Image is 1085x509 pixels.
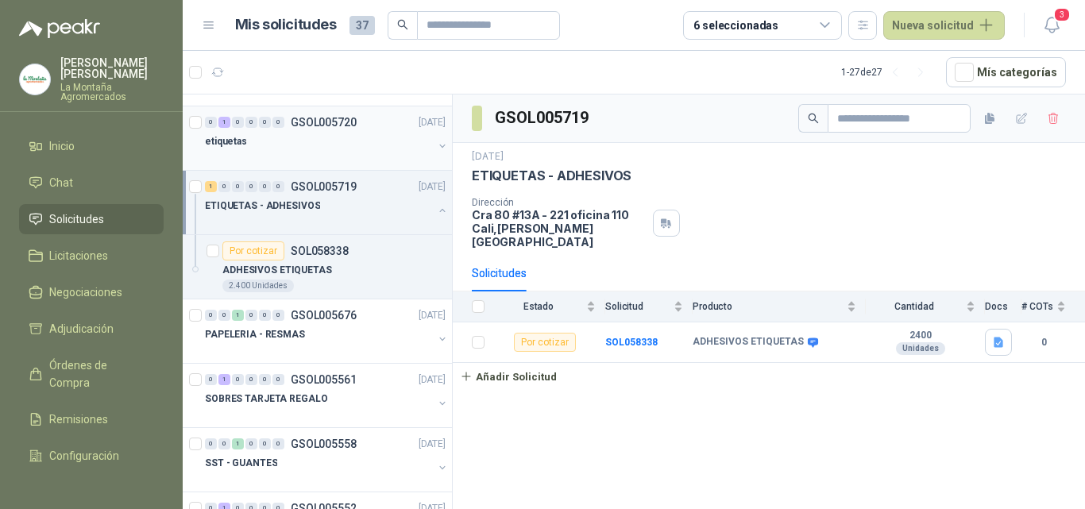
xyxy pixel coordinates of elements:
span: Órdenes de Compra [49,357,149,391]
p: [DATE] [419,437,446,452]
div: 0 [259,310,271,321]
div: 1 [205,181,217,192]
div: 0 [218,438,230,449]
th: # COTs [1021,291,1085,322]
span: Solicitud [605,301,670,312]
th: Estado [494,291,605,322]
th: Docs [985,291,1021,322]
div: 0 [232,181,244,192]
div: Por cotizar [514,333,576,352]
p: etiquetas [205,134,247,149]
a: 0 0 1 0 0 0 GSOL005676[DATE] PAPELERIA - RESMAS [205,306,449,357]
div: Solicitudes [472,264,527,282]
a: Negociaciones [19,277,164,307]
p: GSOL005561 [291,374,357,385]
span: Configuración [49,447,119,465]
a: 0 0 1 0 0 0 GSOL005558[DATE] SST - GUANTES [205,434,449,485]
b: 0 [1021,335,1066,350]
p: ADHESIVOS ETIQUETAS [222,263,332,278]
div: 0 [218,310,230,321]
p: [DATE] [472,149,504,164]
div: 0 [259,438,271,449]
span: Licitaciones [49,247,108,264]
div: 0 [205,438,217,449]
th: Solicitud [605,291,693,322]
div: 0 [272,117,284,128]
div: 1 [232,438,244,449]
div: 0 [245,310,257,321]
div: 1 - 27 de 27 [841,60,933,85]
button: Añadir Solicitud [453,363,564,390]
span: Cantidad [866,301,963,312]
a: SOL058338 [605,337,658,348]
p: ETIQUETAS - ADHESIVOS [472,168,631,184]
a: Por cotizarSOL058338ADHESIVOS ETIQUETAS2.400 Unidades [183,235,452,299]
p: [DATE] [419,179,446,195]
div: 0 [259,181,271,192]
div: 0 [245,181,257,192]
p: ETIQUETAS - ADHESIVOS [205,199,320,214]
span: 3 [1053,7,1071,22]
p: La Montaña Agromercados [60,83,164,102]
div: 0 [218,181,230,192]
p: SOL058338 [291,245,349,256]
span: Solicitudes [49,210,104,228]
p: GSOL005676 [291,310,357,321]
button: 3 [1037,11,1066,40]
button: Mís categorías [946,57,1066,87]
a: Licitaciones [19,241,164,271]
a: Órdenes de Compra [19,350,164,398]
div: 0 [205,310,217,321]
a: 0 1 0 0 0 0 GSOL005720[DATE] etiquetas [205,113,449,164]
span: search [397,19,408,30]
p: [DATE] [419,115,446,130]
h3: GSOL005719 [495,106,591,130]
span: Negociaciones [49,283,122,301]
div: 2.400 Unidades [222,280,294,292]
p: Dirección [472,197,647,208]
b: 2400 [866,330,975,342]
img: Company Logo [20,64,50,94]
p: Cra 80 #13A - 221 oficina 110 Cali , [PERSON_NAME][GEOGRAPHIC_DATA] [472,208,647,249]
div: 0 [272,181,284,192]
p: GSOL005558 [291,438,357,449]
div: 0 [272,310,284,321]
a: Añadir Solicitud [453,363,1085,390]
b: ADHESIVOS ETIQUETAS [693,336,804,349]
div: 0 [259,374,271,385]
div: 1 [218,374,230,385]
a: Adjudicación [19,314,164,344]
a: Solicitudes [19,204,164,234]
p: [PERSON_NAME] [PERSON_NAME] [60,57,164,79]
div: Por cotizar [222,241,284,260]
span: Adjudicación [49,320,114,337]
p: SOBRES TARJETA REGALO [205,391,327,407]
img: Logo peakr [19,19,100,38]
p: SST - GUANTES [205,456,277,471]
a: Configuración [19,441,164,471]
div: 1 [218,117,230,128]
div: 6 seleccionadas [693,17,778,34]
span: Estado [494,301,583,312]
p: GSOL005719 [291,181,357,192]
div: 0 [245,438,257,449]
div: 0 [205,117,217,128]
span: Inicio [49,137,75,155]
span: search [808,113,819,124]
p: GSOL005720 [291,117,357,128]
button: Nueva solicitud [883,11,1005,40]
span: Producto [693,301,844,312]
a: Inicio [19,131,164,161]
div: 0 [245,117,257,128]
h1: Mis solicitudes [235,13,337,37]
a: Chat [19,168,164,198]
p: PAPELERIA - RESMAS [205,327,305,342]
p: [DATE] [419,308,446,323]
span: 37 [349,16,375,35]
a: 0 1 0 0 0 0 GSOL005561[DATE] SOBRES TARJETA REGALO [205,370,449,421]
a: 1 0 0 0 0 0 GSOL005719[DATE] ETIQUETAS - ADHESIVOS [205,177,449,228]
div: 0 [245,374,257,385]
p: [DATE] [419,372,446,388]
div: 0 [232,374,244,385]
